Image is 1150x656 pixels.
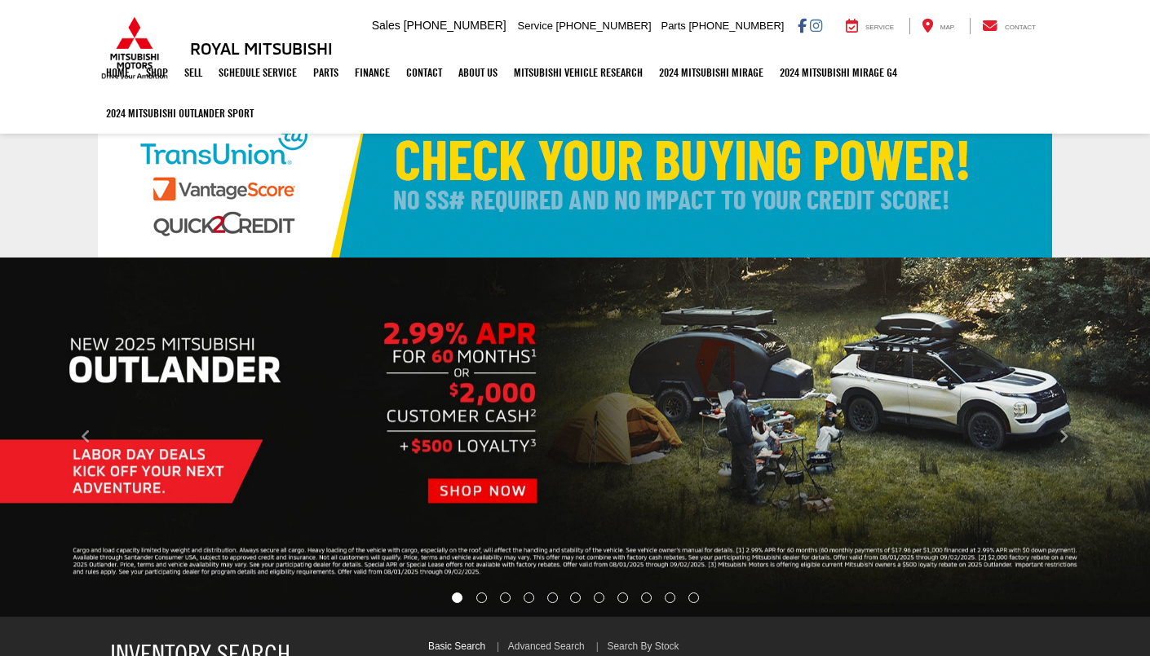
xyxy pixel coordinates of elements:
[865,24,894,31] span: Service
[524,592,534,603] li: Go to slide number 4.
[665,592,675,603] li: Go to slide number 10.
[810,19,822,32] a: Instagram: Click to visit our Instagram page
[450,52,506,93] a: About Us
[688,20,784,32] span: [PHONE_NUMBER]
[138,52,176,93] a: Shop
[398,52,450,93] a: Contact
[372,19,400,32] span: Sales
[651,52,772,93] a: 2024 Mitsubishi Mirage
[608,640,679,656] a: Search By Stock
[556,20,652,32] span: [PHONE_NUMBER]
[940,24,954,31] span: Map
[347,52,398,93] a: Finance
[909,18,966,34] a: Map
[1005,24,1036,31] span: Contact
[617,592,628,603] li: Go to slide number 8.
[594,592,604,603] li: Go to slide number 7.
[305,52,347,93] a: Parts: Opens in a new tab
[970,18,1048,34] a: Contact
[176,52,210,93] a: Sell
[98,16,171,80] img: Mitsubishi
[547,592,558,603] li: Go to slide number 5.
[500,592,511,603] li: Go to slide number 3.
[98,95,1052,258] img: Check Your Buying Power
[688,592,699,603] li: Go to slide number 11.
[190,39,333,57] h3: Royal Mitsubishi
[834,18,906,34] a: Service
[518,20,553,32] span: Service
[506,52,651,93] a: Mitsubishi Vehicle Research
[772,52,905,93] a: 2024 Mitsubishi Mirage G4
[571,592,582,603] li: Go to slide number 6.
[641,592,652,603] li: Go to slide number 9.
[798,19,807,32] a: Facebook: Click to visit our Facebook page
[661,20,685,32] span: Parts
[98,52,138,93] a: Home
[452,592,462,603] li: Go to slide number 1.
[508,640,585,656] a: Advanced Search
[476,592,487,603] li: Go to slide number 2.
[210,52,305,93] a: Schedule Service: Opens in a new tab
[98,93,262,134] a: 2024 Mitsubishi Outlander SPORT
[404,19,506,32] span: [PHONE_NUMBER]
